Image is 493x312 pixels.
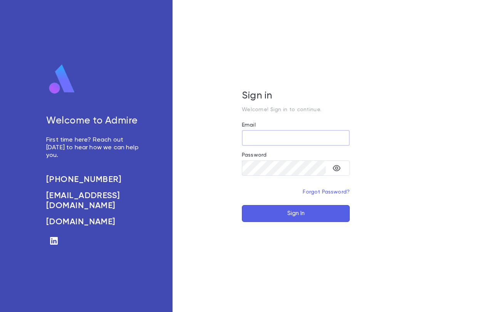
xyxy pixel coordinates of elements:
a: Forgot Password? [303,189,350,195]
button: Sign In [242,205,350,222]
button: toggle password visibility [329,160,344,176]
p: First time here? Reach out [DATE] to hear how we can help you. [46,136,142,159]
a: [DOMAIN_NAME] [46,217,142,227]
p: Welcome! Sign in to continue. [242,107,350,113]
a: [PHONE_NUMBER] [46,175,142,185]
a: [EMAIL_ADDRESS][DOMAIN_NAME] [46,191,142,211]
h5: Welcome to Admire [46,115,142,127]
img: logo [46,64,78,95]
label: Password [242,152,267,158]
h5: Sign in [242,90,350,102]
label: Email [242,122,256,128]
